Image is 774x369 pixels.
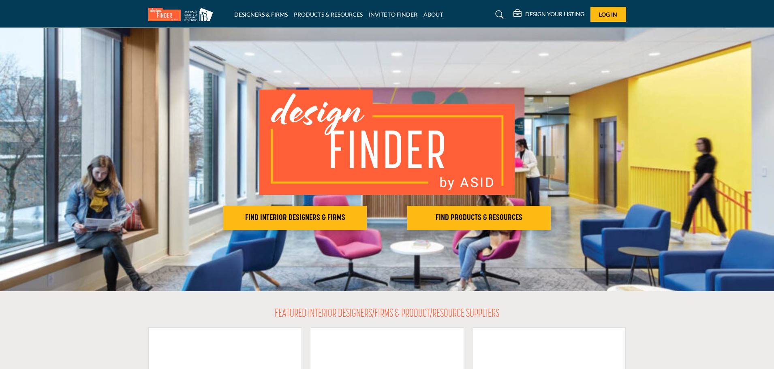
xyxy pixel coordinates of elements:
[275,307,499,321] h2: FEATURED INTERIOR DESIGNERS/FIRMS & PRODUCT/RESOURCE SUPPLIERS
[525,11,584,18] h5: DESIGN YOUR LISTING
[369,11,417,18] a: INVITE TO FINDER
[599,11,617,18] span: Log In
[223,206,367,230] button: FIND INTERIOR DESIGNERS & FIRMS
[259,90,515,195] img: image
[226,213,364,223] h2: FIND INTERIOR DESIGNERS & FIRMS
[410,213,548,223] h2: FIND PRODUCTS & RESOURCES
[513,10,584,19] div: DESIGN YOUR LISTING
[590,7,626,22] button: Log In
[407,206,551,230] button: FIND PRODUCTS & RESOURCES
[423,11,443,18] a: ABOUT
[294,11,363,18] a: PRODUCTS & RESOURCES
[487,8,509,21] a: Search
[234,11,288,18] a: DESIGNERS & FIRMS
[148,8,217,21] img: Site Logo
